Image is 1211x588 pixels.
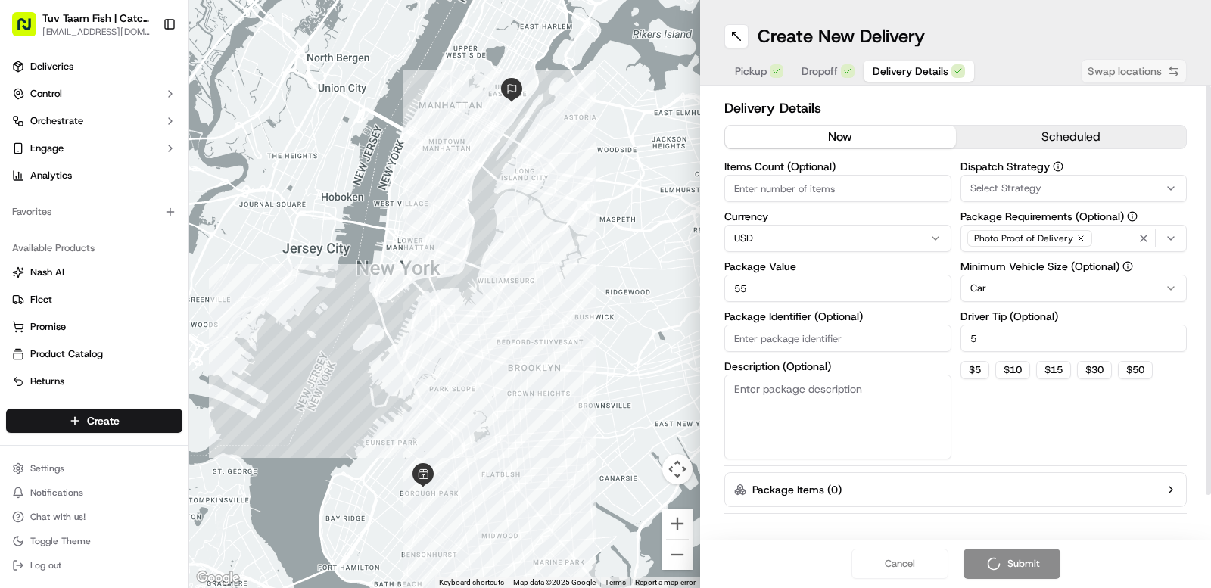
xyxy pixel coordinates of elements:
label: Package Requirements (Optional) [960,211,1188,222]
button: Control [6,82,182,106]
button: $15 [1036,361,1071,379]
span: Knowledge Base [30,219,116,235]
button: Settings [6,458,182,479]
h1: Create New Delivery [758,24,925,48]
span: API Documentation [143,219,243,235]
button: Promise [6,315,182,339]
span: Settings [30,462,64,474]
input: Enter number of items [724,175,951,202]
button: Create [6,409,182,433]
span: Map data ©2025 Google [513,578,596,586]
span: Notifications [30,487,83,499]
div: 📗 [15,221,27,233]
span: Control [30,87,62,101]
span: Select Strategy [970,182,1041,195]
div: Available Products [6,236,182,260]
a: Product Catalog [12,347,176,361]
a: Returns [12,375,176,388]
button: Start new chat [257,149,276,167]
label: Description (Optional) [724,361,951,372]
a: Nash AI [12,266,176,279]
span: Create [87,413,120,428]
button: $10 [995,361,1030,379]
span: Chat with us! [30,511,86,523]
button: scheduled [956,126,1187,148]
label: Package Identifier (Optional) [724,311,951,322]
input: Enter driver tip amount [960,325,1188,352]
img: 1736555255976-a54dd68f-1ca7-489b-9aae-adbdc363a1c4 [15,145,42,172]
span: Engage [30,142,64,155]
label: Currency [724,211,951,222]
button: Keyboard shortcuts [439,577,504,588]
div: Favorites [6,200,182,224]
button: Orchestrate [6,109,182,133]
button: Chat with us! [6,506,182,527]
span: Deliveries [30,60,73,73]
span: Log out [30,559,61,571]
button: Zoom out [662,540,693,570]
a: Promise [12,320,176,334]
button: Package Items (0) [724,472,1187,507]
span: Nash AI [30,266,64,279]
input: Enter package identifier [724,325,951,352]
button: now [725,126,956,148]
span: Promise [30,320,66,334]
button: Package Requirements (Optional) [1127,211,1138,222]
a: Terms (opens in new tab) [605,578,626,586]
button: Toggle Theme [6,530,182,552]
button: Fleet [6,288,182,312]
p: Welcome 👋 [15,61,276,85]
button: [EMAIL_ADDRESS][DOMAIN_NAME] [42,26,151,38]
button: Product Catalog [6,342,182,366]
button: Log out [6,555,182,576]
img: Nash [15,15,45,45]
input: Enter package value [724,275,951,302]
div: Start new chat [51,145,248,160]
a: Deliveries [6,54,182,79]
label: Package Value [724,261,951,272]
a: Powered byPylon [107,256,183,268]
span: Pylon [151,257,183,268]
h2: Delivery Details [724,98,1187,119]
span: Returns [30,375,64,388]
span: Photo Proof of Delivery [974,232,1073,244]
div: 💻 [128,221,140,233]
button: $5 [960,361,989,379]
span: Fleet [30,293,52,306]
span: Dropoff [802,64,838,79]
input: Got a question? Start typing here... [39,98,272,114]
a: Report a map error [635,578,696,586]
span: Orchestrate [30,114,83,128]
button: Select Strategy [960,175,1188,202]
label: Dispatch Strategy [960,161,1188,172]
button: Zoom in [662,509,693,539]
button: Returns [6,369,182,394]
label: Total Package Dimensions (Optional) [724,526,903,541]
button: Tuv Taam Fish | Catch & Co. [42,11,151,26]
img: Google [193,568,243,588]
span: Toggle Theme [30,535,91,547]
button: Photo Proof of Delivery [960,225,1188,252]
button: Notifications [6,482,182,503]
label: Package Items ( 0 ) [752,482,842,497]
button: Total Package Dimensions (Optional) [724,526,1187,541]
button: $50 [1118,361,1153,379]
label: Items Count (Optional) [724,161,951,172]
span: Pickup [735,64,767,79]
span: Product Catalog [30,347,103,361]
a: Fleet [12,293,176,306]
label: Minimum Vehicle Size (Optional) [960,261,1188,272]
a: 📗Knowledge Base [9,213,122,241]
button: $30 [1077,361,1112,379]
button: Minimum Vehicle Size (Optional) [1122,261,1133,272]
span: Delivery Details [873,64,948,79]
button: Map camera controls [662,454,693,484]
div: We're available if you need us! [51,160,191,172]
button: Dispatch Strategy [1053,161,1063,172]
a: 💻API Documentation [122,213,249,241]
a: Open this area in Google Maps (opens a new window) [193,568,243,588]
span: Analytics [30,169,72,182]
button: Engage [6,136,182,160]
